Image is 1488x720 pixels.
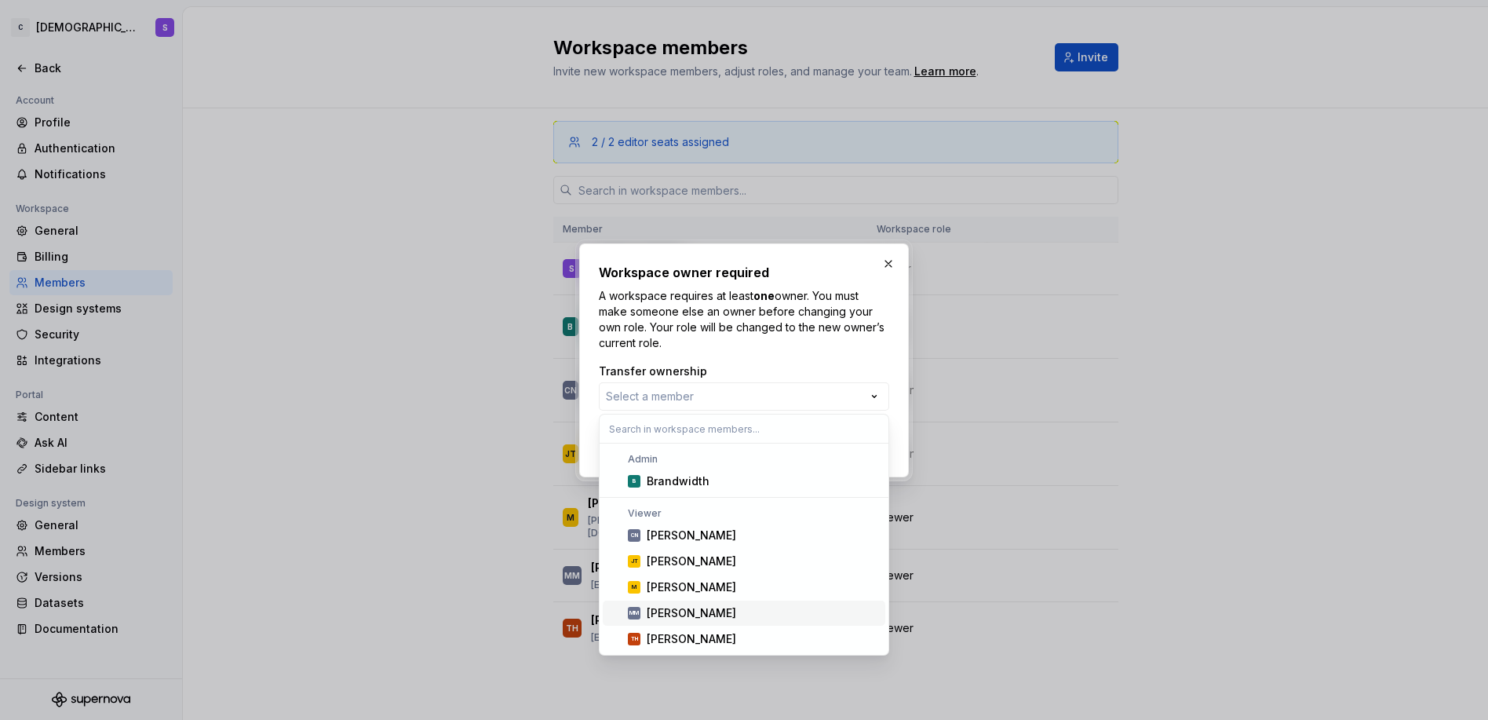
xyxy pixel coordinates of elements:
[631,631,638,647] div: TH
[647,579,736,595] div: [PERSON_NAME]
[632,579,636,595] div: M
[647,605,736,621] div: [PERSON_NAME]
[600,444,888,655] div: Search in workspace members...
[647,528,736,543] div: [PERSON_NAME]
[647,554,736,569] div: [PERSON_NAME]
[629,605,639,621] div: MM
[647,473,709,489] div: Brandwidth
[600,415,888,443] input: Search in workspace members...
[631,528,638,543] div: CN
[633,473,636,489] div: B
[603,453,885,466] div: Admin
[647,631,736,647] div: [PERSON_NAME]
[603,507,885,520] div: Viewer
[631,554,638,569] div: JT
